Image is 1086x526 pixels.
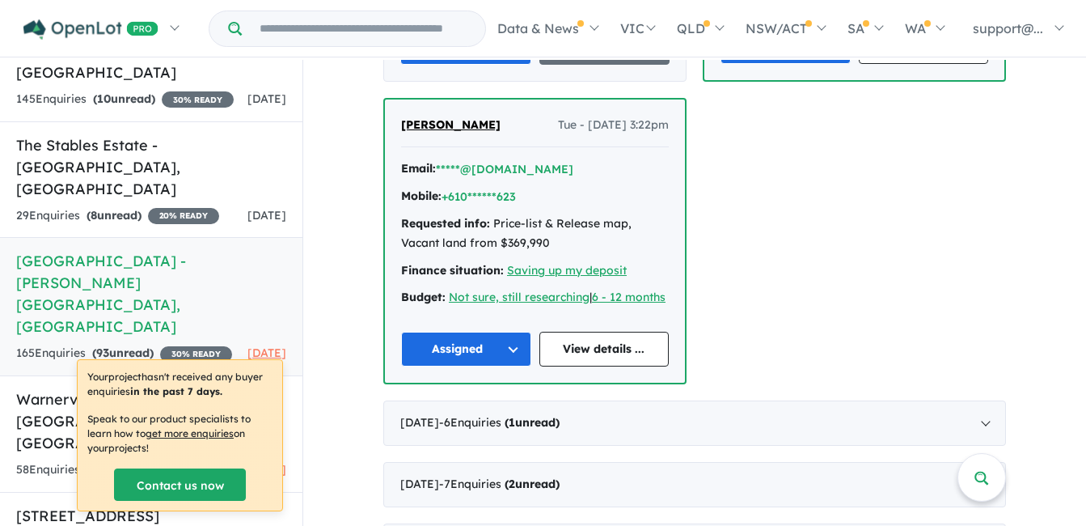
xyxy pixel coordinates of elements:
span: 1 [509,415,515,430]
a: View details ... [539,332,670,367]
a: Contact us now [114,469,246,501]
div: 29 Enquir ies [16,206,219,226]
div: 165 Enquir ies [16,344,232,363]
u: get more enquiries [146,427,234,439]
h5: Warnervale Rise Estate - [GEOGRAPHIC_DATA] , [GEOGRAPHIC_DATA] [16,388,286,454]
span: 30 % READY [162,91,234,108]
div: 145 Enquir ies [16,90,234,109]
strong: ( unread) [92,346,154,360]
div: Price-list & Release map, Vacant land from $369,990 [401,214,669,253]
strong: Budget: [401,290,446,304]
h5: Ivory Estate - [GEOGRAPHIC_DATA] , [GEOGRAPHIC_DATA] [16,40,286,83]
strong: Email: [401,161,436,176]
span: Tue - [DATE] 3:22pm [558,116,669,135]
span: 30 % READY [160,346,232,363]
h5: [GEOGRAPHIC_DATA] - [PERSON_NAME][GEOGRAPHIC_DATA] , [GEOGRAPHIC_DATA] [16,250,286,337]
strong: ( unread) [505,415,560,430]
strong: ( unread) [93,91,155,106]
span: 8 [91,208,97,223]
a: [PERSON_NAME] [401,116,501,135]
strong: Mobile: [401,189,442,203]
input: Try estate name, suburb, builder or developer [245,11,482,46]
strong: Requested info: [401,216,490,231]
strong: ( unread) [505,477,560,491]
div: [DATE] [383,462,1006,507]
span: - 6 Enquir ies [439,415,560,430]
a: Not sure, still researching [449,290,589,304]
div: | [401,288,669,308]
span: [PERSON_NAME] [401,117,501,132]
b: in the past 7 days. [130,385,222,397]
button: Assigned [401,332,531,367]
span: [DATE] [247,208,286,223]
p: Speak to our product specialists to learn how to on your projects ! [87,412,273,456]
span: [DATE] [247,346,286,360]
strong: ( unread) [87,208,142,223]
span: 93 [96,346,109,360]
p: Your project hasn't received any buyer enquiries [87,370,273,399]
strong: Finance situation: [401,263,504,278]
span: support@... [973,20,1043,36]
a: Saving up my deposit [507,263,627,278]
span: - 7 Enquir ies [439,477,560,491]
img: Openlot PRO Logo White [23,19,158,40]
a: 6 - 12 months [592,290,666,304]
h5: The Stables Estate - [GEOGRAPHIC_DATA] , [GEOGRAPHIC_DATA] [16,134,286,200]
div: 58 Enquir ies [16,460,227,480]
div: [DATE] [383,401,1006,446]
span: 10 [97,91,111,106]
span: 2 [509,477,515,491]
span: [DATE] [247,91,286,106]
span: 20 % READY [148,208,219,224]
